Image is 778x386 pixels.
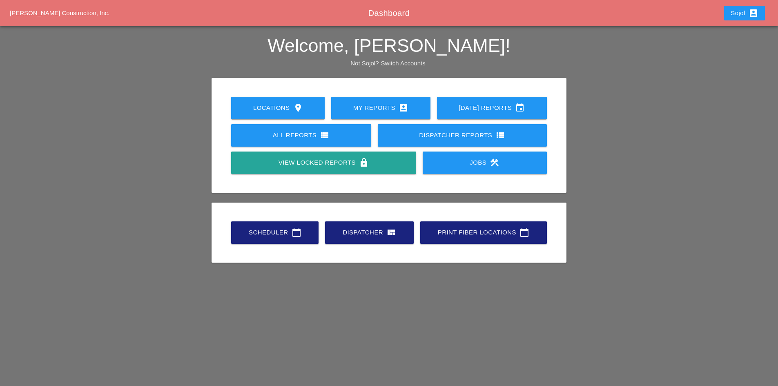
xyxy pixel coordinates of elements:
[244,103,312,113] div: Locations
[420,221,547,244] a: Print Fiber Locations
[368,9,410,18] span: Dashboard
[399,103,408,113] i: account_box
[244,228,305,237] div: Scheduler
[386,228,396,237] i: view_quilt
[320,130,330,140] i: view_list
[231,221,319,244] a: Scheduler
[450,103,534,113] div: [DATE] Reports
[490,158,499,167] i: construction
[10,9,109,16] a: [PERSON_NAME] Construction, Inc.
[381,60,426,67] a: Switch Accounts
[519,228,529,237] i: calendar_today
[293,103,303,113] i: location_on
[244,158,403,167] div: View Locked Reports
[338,228,401,237] div: Dispatcher
[437,97,547,119] a: [DATE] Reports
[350,60,379,67] span: Not Sojol?
[731,8,758,18] div: Sojol
[331,97,430,119] a: My Reports
[423,152,547,174] a: Jobs
[495,130,505,140] i: view_list
[391,130,534,140] div: Dispatcher Reports
[515,103,525,113] i: event
[436,158,534,167] div: Jobs
[231,124,371,147] a: All Reports
[292,228,301,237] i: calendar_today
[433,228,534,237] div: Print Fiber Locations
[231,152,416,174] a: View Locked Reports
[749,8,758,18] i: account_box
[344,103,417,113] div: My Reports
[724,6,765,20] button: Sojol
[231,97,325,119] a: Locations
[359,158,369,167] i: lock
[378,124,547,147] a: Dispatcher Reports
[325,221,414,244] a: Dispatcher
[244,130,358,140] div: All Reports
